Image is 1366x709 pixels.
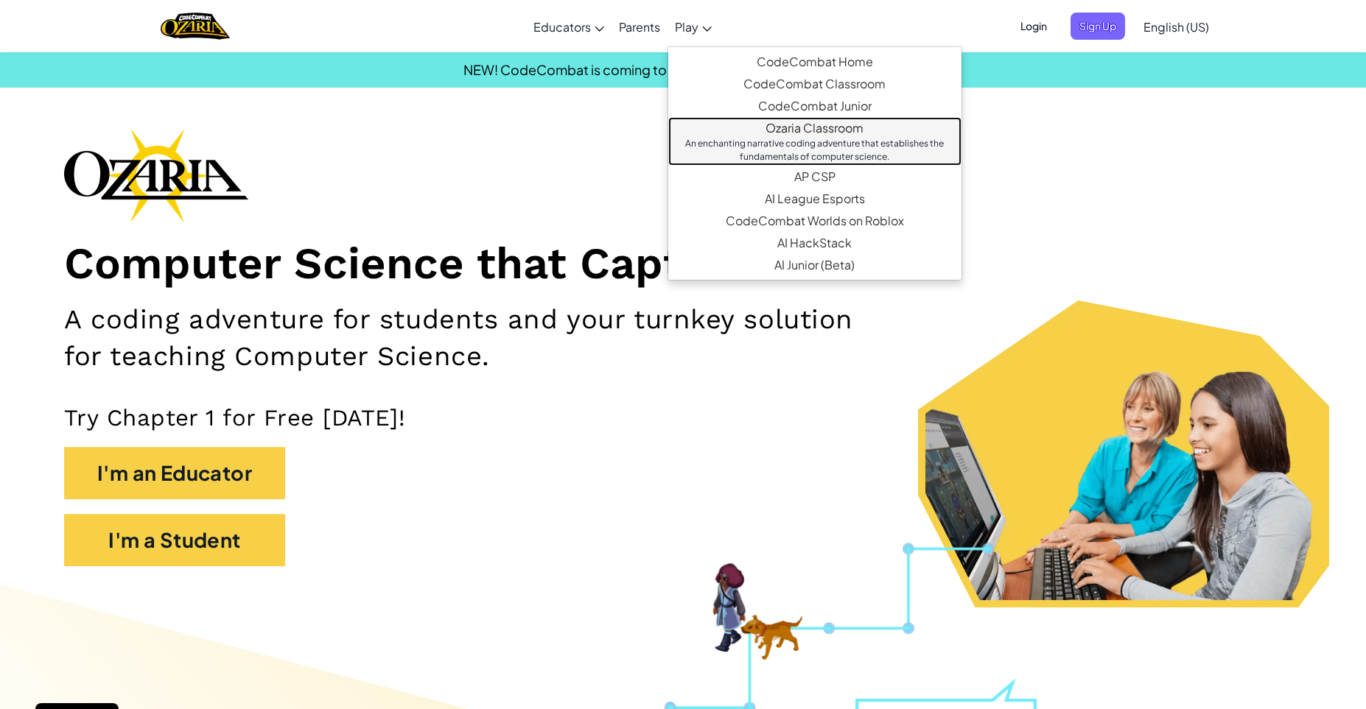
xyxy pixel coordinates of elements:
button: I'm an Educator [64,447,285,499]
img: Home [161,11,229,41]
a: Educators [526,7,612,46]
a: English (US) [1136,7,1216,46]
span: Educators [533,19,591,35]
a: CodeCombat Worlds on RobloxThis MMORPG teaches Lua coding and provides a real-world platform to c... [668,210,962,232]
a: AI Junior (Beta)Introduces multimodal generative AI in a simple and intuitive platform designed s... [668,254,962,276]
a: CodeCombat Classroom [668,73,962,95]
a: AI League EsportsAn epic competitive coding esports platform that encourages creative programming... [668,188,962,210]
a: AI HackStackThe first generative AI companion tool specifically crafted for those new to AI with ... [668,232,962,254]
a: AP CSPEndorsed by the College Board, our AP CSP curriculum provides game-based and turnkey tools ... [668,166,962,188]
p: Try Chapter 1 for Free [DATE]! [64,403,1302,432]
img: Ozaria branding logo [64,128,248,222]
a: CodeCombat JuniorOur flagship K-5 curriculum features a progression of learning levels that teach... [668,95,962,117]
h2: A coding adventure for students and your turnkey solution for teaching Computer Science. [64,301,894,374]
button: Login [1012,13,1056,40]
button: I'm a Student [64,514,285,566]
span: Play [675,19,698,35]
button: Sign Up [1071,13,1125,40]
h1: Computer Science that Captivates [64,237,1302,291]
a: Play [668,7,719,46]
div: An enchanting narrative coding adventure that establishes the fundamentals of computer science. [683,137,947,163]
span: English (US) [1143,19,1209,35]
span: NEW! CodeCombat is coming to [GEOGRAPHIC_DATA]! [463,61,813,78]
a: Ozaria by CodeCombat logo [161,11,229,41]
a: Parents [612,7,668,46]
a: Ozaria ClassroomAn enchanting narrative coding adventure that establishes the fundamentals of com... [668,117,962,166]
a: CodeCombat HomeWith access to all 530 levels and exclusive features like pets, premium only items... [668,51,962,73]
